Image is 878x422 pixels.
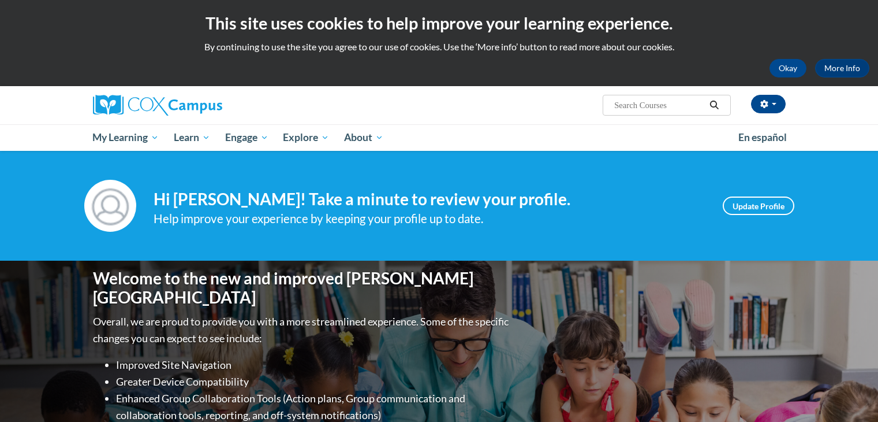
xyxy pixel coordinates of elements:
[723,197,794,215] a: Update Profile
[738,131,787,143] span: En español
[705,98,723,112] button: Search
[731,125,794,150] a: En español
[93,313,511,347] p: Overall, we are proud to provide you with a more streamlined experience. Some of the specific cha...
[275,124,337,151] a: Explore
[225,131,268,145] span: Engage
[92,131,159,145] span: My Learning
[337,124,391,151] a: About
[166,124,218,151] a: Learn
[93,95,312,116] a: Cox Campus
[154,190,705,209] h4: Hi [PERSON_NAME]! Take a minute to review your profile.
[76,124,803,151] div: Main menu
[613,98,705,112] input: Search Courses
[85,124,167,151] a: My Learning
[9,12,869,35] h2: This site uses cookies to help improve your learning experience.
[751,95,786,113] button: Account Settings
[218,124,276,151] a: Engage
[154,209,705,228] div: Help improve your experience by keeping your profile up to date.
[84,180,136,232] img: Profile Image
[174,131,210,145] span: Learn
[9,40,869,53] p: By continuing to use the site you agree to our use of cookies. Use the ‘More info’ button to read...
[769,59,806,77] button: Okay
[116,357,511,373] li: Improved Site Navigation
[93,95,222,116] img: Cox Campus
[93,269,511,308] h1: Welcome to the new and improved [PERSON_NAME][GEOGRAPHIC_DATA]
[344,131,383,145] span: About
[283,131,329,145] span: Explore
[832,376,869,413] iframe: Button to launch messaging window
[116,373,511,390] li: Greater Device Compatibility
[815,59,869,77] a: More Info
